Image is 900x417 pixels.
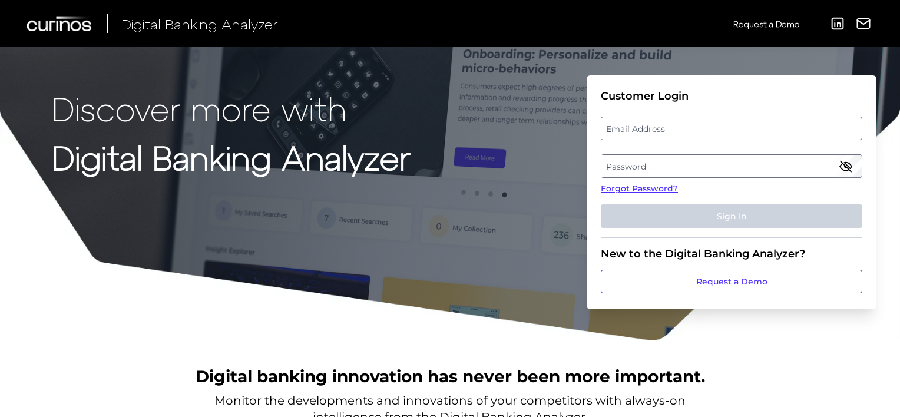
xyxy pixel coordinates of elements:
[601,118,861,139] label: Email Address
[601,270,862,293] a: Request a Demo
[121,15,278,32] span: Digital Banking Analyzer
[601,183,862,195] a: Forgot Password?
[601,247,862,260] div: New to the Digital Banking Analyzer?
[27,16,93,31] img: Curinos
[52,90,411,127] p: Discover more with
[52,137,411,177] strong: Digital Banking Analyzer
[196,365,705,388] h2: Digital banking innovation has never been more important.
[601,204,862,228] button: Sign In
[733,14,799,34] a: Request a Demo
[601,90,862,102] div: Customer Login
[601,155,861,177] label: Password
[733,19,799,29] span: Request a Demo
